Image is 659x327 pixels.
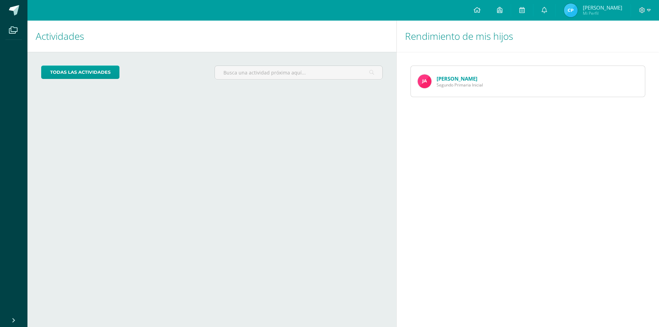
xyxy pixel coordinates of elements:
span: Segundo Primaria Inicial [437,82,483,88]
img: 7940749ba0753439cb0b2a2e16a04517.png [564,3,578,17]
h1: Actividades [36,21,388,52]
a: [PERSON_NAME] [437,75,477,82]
img: 0a796967ea59014e44348b924868235b.png [418,74,431,88]
span: Mi Perfil [583,10,622,16]
a: todas las Actividades [41,66,119,79]
span: [PERSON_NAME] [583,4,622,11]
input: Busca una actividad próxima aquí... [215,66,382,79]
h1: Rendimiento de mis hijos [405,21,651,52]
